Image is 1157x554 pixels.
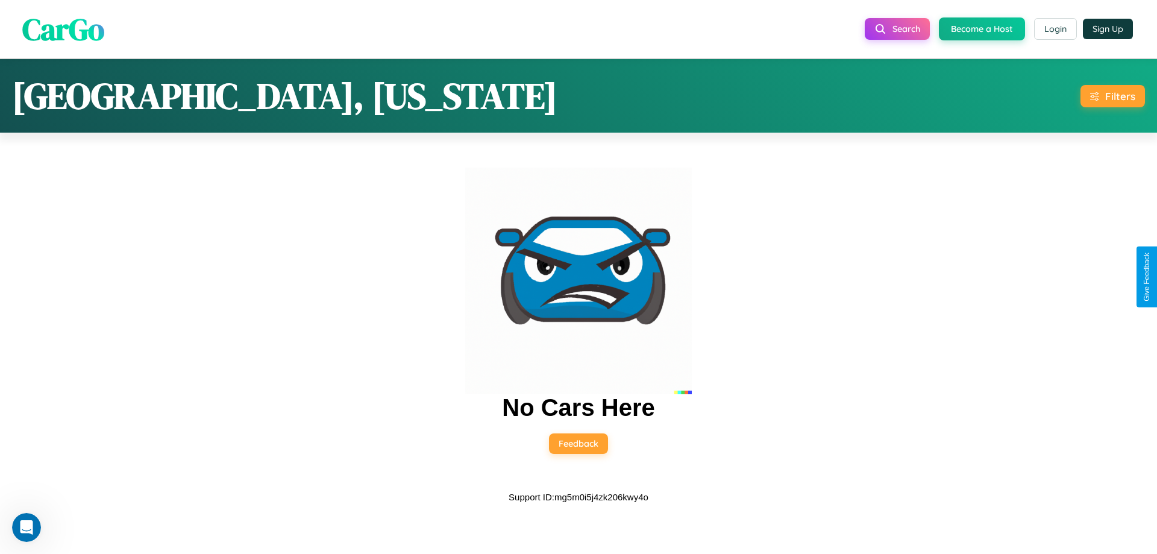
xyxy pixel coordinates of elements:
p: Support ID: mg5m0i5j4zk206kwy4o [509,489,648,505]
div: Filters [1105,90,1135,102]
button: Search [865,18,930,40]
button: Login [1034,18,1077,40]
button: Sign Up [1083,19,1133,39]
button: Filters [1080,85,1145,107]
iframe: Intercom live chat [12,513,41,542]
button: Become a Host [939,17,1025,40]
h2: No Cars Here [502,394,654,421]
span: CarGo [22,8,104,49]
img: car [465,168,692,394]
h1: [GEOGRAPHIC_DATA], [US_STATE] [12,71,557,121]
span: Search [892,24,920,34]
div: Give Feedback [1143,253,1151,301]
button: Feedback [549,433,608,454]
